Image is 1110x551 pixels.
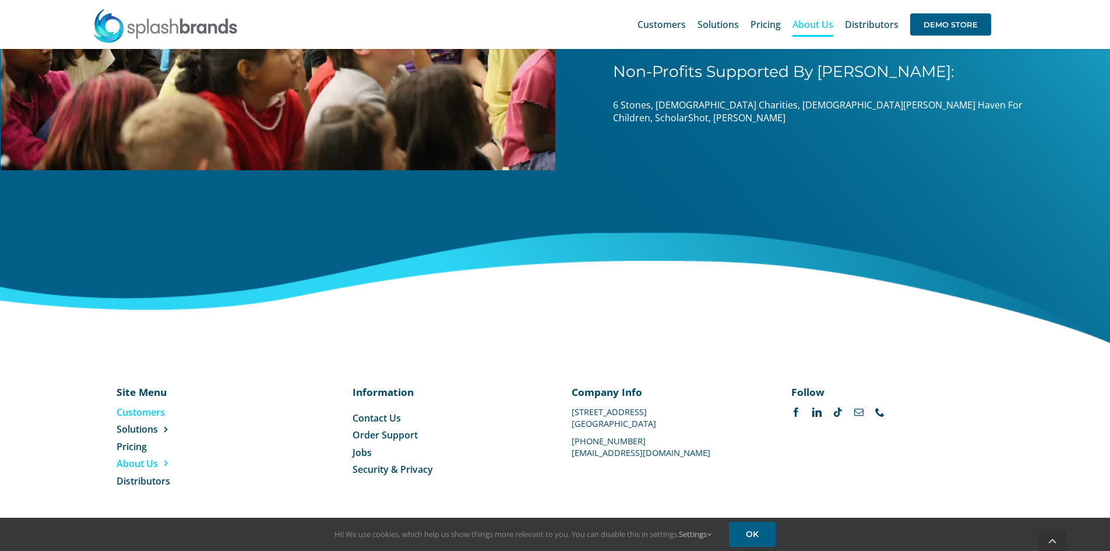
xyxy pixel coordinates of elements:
span: Solutions [117,423,158,436]
a: OK [729,522,776,547]
a: Order Support [353,429,538,441]
span: Customers [637,20,686,29]
a: phone [875,408,885,417]
a: linkedin [812,408,822,417]
a: Jobs [353,446,538,459]
a: Customers [117,406,235,419]
p: Information [353,385,538,399]
img: SplashBrands.com Logo [93,8,238,43]
a: facebook [791,408,801,417]
nav: Menu [117,406,235,487]
span: DEMO STORE [910,13,991,36]
span: Distributors [845,20,898,29]
a: tiktok [833,408,843,417]
a: Settings [679,529,711,539]
a: Customers [637,6,686,43]
span: About Us [117,457,158,470]
span: Solutions [697,20,739,29]
a: Contact Us [353,412,538,424]
span: Non-Profits Supported By [PERSON_NAME]: [613,62,954,81]
p: Site Menu [117,385,235,399]
span: Pricing [117,440,147,453]
span: Jobs [353,446,372,459]
span: About Us [792,20,833,29]
span: 6 Stones, [DEMOGRAPHIC_DATA] Charities, [DEMOGRAPHIC_DATA][PERSON_NAME] Haven For Children, Schol... [613,99,1023,124]
a: Solutions [117,423,235,436]
a: mail [854,408,864,417]
nav: Menu [353,412,538,476]
span: Hi! We use cookies, which help us show things more relevant to you. You can disable this in setti... [334,529,711,539]
span: Security & Privacy [353,463,433,476]
a: About Us [117,457,235,470]
a: Distributors [117,475,235,487]
span: Distributors [117,475,170,487]
nav: Main Menu Sticky [637,6,991,43]
a: Pricing [750,6,781,43]
p: Company Info [572,385,757,399]
span: Pricing [750,20,781,29]
a: Distributors [845,6,898,43]
span: Customers [117,406,165,419]
a: Security & Privacy [353,463,538,476]
p: Follow [791,385,977,399]
span: Contact Us [353,412,401,424]
a: DEMO STORE [910,6,991,43]
span: Order Support [353,429,418,441]
a: Pricing [117,440,235,453]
